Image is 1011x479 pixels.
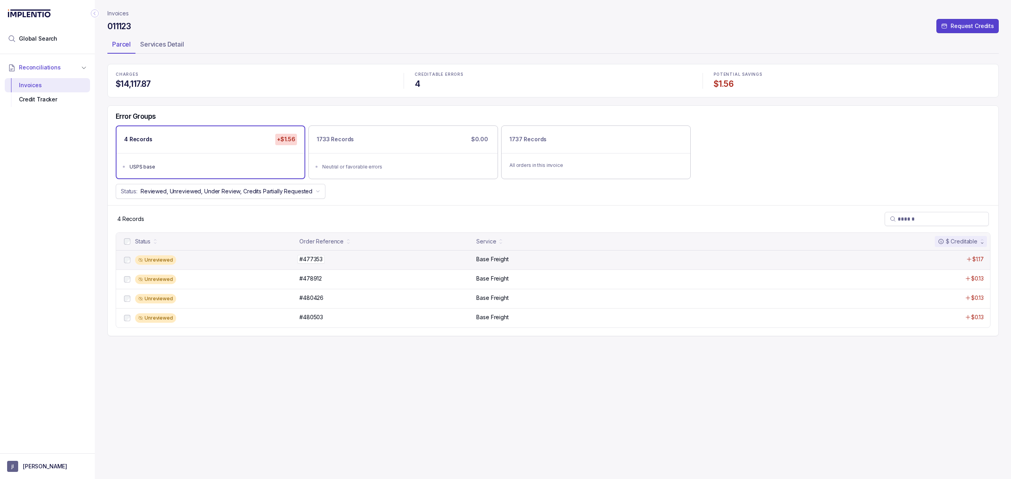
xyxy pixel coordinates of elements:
[972,255,984,263] p: $1.17
[19,35,57,43] span: Global Search
[90,9,100,18] div: Collapse Icon
[470,134,490,145] p: $0.00
[19,64,61,71] span: Reconciliations
[951,22,994,30] p: Request Credits
[11,92,84,107] div: Credit Tracker
[476,313,508,321] p: Base Freight
[117,215,144,223] p: 4 Records
[415,72,692,77] p: CREDITABLE ERRORS
[299,313,323,321] p: #480503
[11,78,84,92] div: Invoices
[116,79,393,90] h4: $14,117.87
[714,79,990,90] h4: $1.56
[124,238,130,245] input: checkbox-checkbox
[107,9,129,17] nav: breadcrumb
[107,38,135,54] li: Tab Parcel
[714,72,990,77] p: POTENTIAL SAVINGS
[130,163,296,171] div: USPS base
[23,462,67,470] p: [PERSON_NAME]
[135,313,176,323] div: Unreviewed
[124,276,130,283] input: checkbox-checkbox
[299,238,344,245] div: Order Reference
[124,135,152,143] p: 4 Records
[415,79,692,90] h4: 4
[476,255,508,263] p: Base Freight
[297,255,325,264] p: #477353
[141,187,312,195] p: Reviewed, Unreviewed, Under Review, Credits Partially Requested
[124,315,130,321] input: checkbox-checkbox
[107,9,129,17] a: Invoices
[135,238,150,245] div: Status
[5,59,90,76] button: Reconciliations
[299,294,323,302] p: #480426
[971,294,984,302] p: $0.13
[116,184,325,199] button: Status:Reviewed, Unreviewed, Under Review, Credits Partially Requested
[5,77,90,109] div: Reconciliations
[140,39,184,49] p: Services Detail
[112,39,131,49] p: Parcel
[135,275,176,284] div: Unreviewed
[121,187,137,195] p: Status:
[476,294,508,302] p: Base Freight
[299,275,322,283] p: #478912
[107,38,999,54] ul: Tab Group
[135,255,176,265] div: Unreviewed
[971,275,984,283] p: $0.13
[124,296,130,302] input: checkbox-checkbox
[509,161,682,169] p: All orders in this invoice
[116,112,156,121] h5: Error Groups
[135,38,189,54] li: Tab Services Detail
[135,294,176,303] div: Unreviewed
[117,215,144,223] div: Remaining page entries
[509,135,547,143] p: 1737 Records
[7,461,88,472] button: User initials[PERSON_NAME]
[317,135,354,143] p: 1733 Records
[275,134,297,145] p: +$1.56
[107,21,131,32] h4: 011123
[476,275,508,283] p: Base Freight
[7,461,18,472] span: User initials
[936,19,999,33] button: Request Credits
[322,163,489,171] div: Neutral or favorable errors
[971,313,984,321] p: $0.13
[116,72,393,77] p: CHARGES
[938,238,977,245] div: $ Creditable
[476,238,496,245] div: Service
[124,257,130,263] input: checkbox-checkbox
